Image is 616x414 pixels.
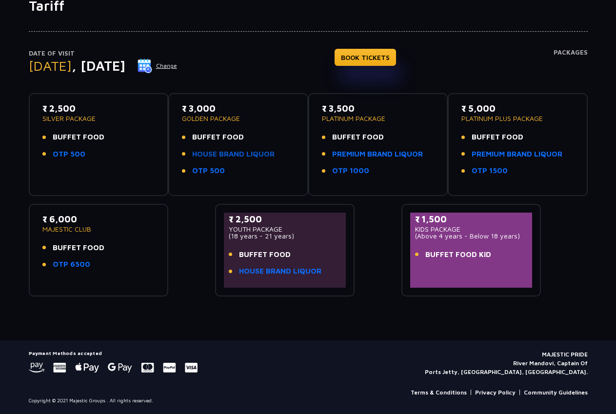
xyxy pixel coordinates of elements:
a: PREMIUM BRAND LIQUOR [332,149,423,160]
span: , [DATE] [72,58,125,74]
p: YOUTH PACKAGE [229,226,341,233]
span: BUFFET FOOD [332,132,384,143]
p: ₹ 1,500 [415,213,528,226]
p: ₹ 5,000 [461,102,574,115]
p: Date of Visit [29,49,178,59]
p: ₹ 6,000 [42,213,155,226]
p: PLATINUM PLUS PACKAGE [461,115,574,122]
a: PREMIUM BRAND LIQUOR [472,149,562,160]
h5: Payment Methods accepted [29,350,198,356]
p: ₹ 2,500 [42,102,155,115]
span: BUFFET FOOD [192,132,244,143]
a: OTP 1000 [332,165,369,177]
span: BUFFET FOOD KID [425,249,491,260]
a: BOOK TICKETS [335,49,396,66]
a: Privacy Policy [475,388,516,397]
span: BUFFET FOOD [53,132,104,143]
p: ₹ 3,000 [182,102,295,115]
a: OTP 500 [192,165,225,177]
p: KIDS PACKAGE [415,226,528,233]
p: ₹ 2,500 [229,213,341,226]
p: PLATINUM PACKAGE [322,115,435,122]
span: BUFFET FOOD [472,132,523,143]
p: Copyright © 2021 Majestic Groups . All rights reserved. [29,397,153,404]
p: (18 years - 21 years) [229,233,341,239]
button: Change [137,58,178,74]
h4: Packages [554,49,588,84]
span: [DATE] [29,58,72,74]
a: OTP 500 [53,149,85,160]
a: Community Guidelines [524,388,588,397]
a: HOUSE BRAND LIQUOR [239,266,321,277]
a: OTP 6500 [53,259,90,270]
a: Terms & Conditions [411,388,467,397]
span: BUFFET FOOD [53,242,104,254]
p: GOLDEN PACKAGE [182,115,295,122]
a: OTP 1500 [472,165,508,177]
p: SILVER PACKAGE [42,115,155,122]
span: BUFFET FOOD [239,249,291,260]
p: MAJESTIC PRIDE River Mandovi, Captain Of Ports Jetty, [GEOGRAPHIC_DATA], [GEOGRAPHIC_DATA]. [425,350,588,376]
p: MAJESTIC CLUB [42,226,155,233]
p: (Above 4 years - Below 18 years) [415,233,528,239]
a: HOUSE BRAND LIQUOR [192,149,275,160]
p: ₹ 3,500 [322,102,435,115]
